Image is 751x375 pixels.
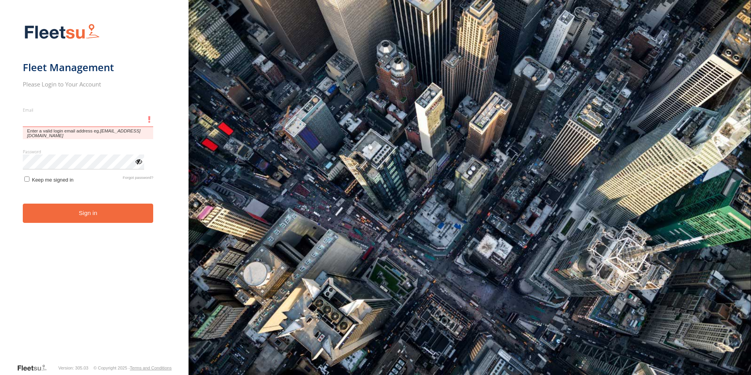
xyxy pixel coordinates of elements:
[134,157,142,165] div: ViewPassword
[23,80,154,88] h2: Please Login to Your Account
[23,19,166,363] form: main
[32,177,73,183] span: Keep me signed in
[24,176,29,182] input: Keep me signed in
[123,175,154,183] a: Forgot password?
[93,366,172,370] div: © Copyright 2025 -
[23,107,154,113] label: Email
[59,366,88,370] div: Version: 305.03
[23,61,154,74] h1: Fleet Management
[27,129,141,138] em: [EMAIL_ADDRESS][DOMAIN_NAME]
[23,149,154,154] label: Password
[130,366,172,370] a: Terms and Conditions
[17,364,53,372] a: Visit our Website
[23,22,101,42] img: Fleetsu
[23,127,154,139] span: Enter a valid login email address eg.
[23,204,154,223] button: Sign in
